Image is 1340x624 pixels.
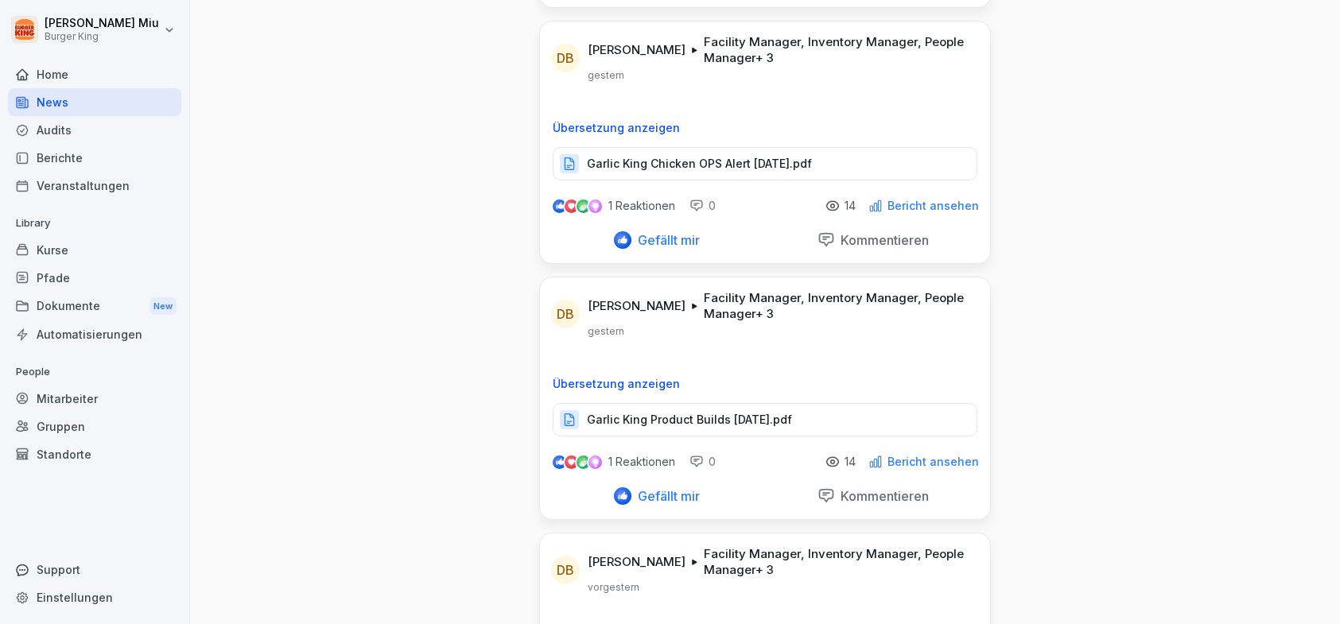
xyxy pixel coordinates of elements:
[689,198,716,214] div: 0
[8,116,181,144] a: Audits
[704,34,971,66] p: Facility Manager, Inventory Manager, People Manager + 3
[553,378,977,390] p: Übersetzung anzeigen
[845,455,856,468] p: 14
[553,200,566,212] img: like
[8,556,181,583] div: Support
[588,69,624,82] p: gestern
[577,455,590,469] img: celebrate
[588,42,686,58] p: [PERSON_NAME]
[8,320,181,348] a: Automatisierungen
[8,60,181,88] a: Home
[588,455,602,469] img: inspiring
[553,161,977,176] a: Garlic King Chicken OPS Alert [DATE].pdf
[588,325,624,338] p: gestern
[45,31,159,42] p: Burger King
[8,236,181,264] a: Kurse
[551,44,580,72] div: DB
[587,156,812,172] p: Garlic King Chicken OPS Alert [DATE].pdf
[8,144,181,172] a: Berichte
[631,232,700,248] p: Gefällt mir
[845,200,856,212] p: 14
[588,298,686,314] p: [PERSON_NAME]
[565,200,577,212] img: love
[689,454,716,470] div: 0
[888,200,979,212] p: Bericht ansehen
[587,412,792,428] p: Garlic King Product Builds [DATE].pdf
[8,385,181,413] a: Mitarbeiter
[551,556,580,584] div: DB
[577,200,590,213] img: celebrate
[588,199,602,213] img: inspiring
[631,488,700,504] p: Gefällt mir
[8,88,181,116] a: News
[8,292,181,321] a: DokumenteNew
[553,417,977,432] a: Garlic King Product Builds [DATE].pdf
[150,297,177,316] div: New
[8,413,181,440] a: Gruppen
[8,583,181,611] a: Einstellungen
[8,172,181,200] a: Veranstaltungen
[553,122,977,134] p: Übersetzung anzeigen
[553,455,566,468] img: like
[565,456,577,468] img: love
[588,554,686,570] p: [PERSON_NAME]
[835,232,930,248] p: Kommentieren
[551,300,580,328] div: DB
[45,17,159,30] p: [PERSON_NAME] Miu
[8,264,181,292] a: Pfade
[608,455,675,468] p: 1 Reaktionen
[8,359,181,385] p: People
[835,488,930,504] p: Kommentieren
[8,292,181,321] div: Dokumente
[888,455,979,468] p: Bericht ansehen
[608,200,675,212] p: 1 Reaktionen
[588,581,639,594] p: vorgestern
[704,546,971,578] p: Facility Manager, Inventory Manager, People Manager + 3
[8,211,181,236] p: Library
[704,290,971,322] p: Facility Manager, Inventory Manager, People Manager + 3
[8,440,181,468] a: Standorte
